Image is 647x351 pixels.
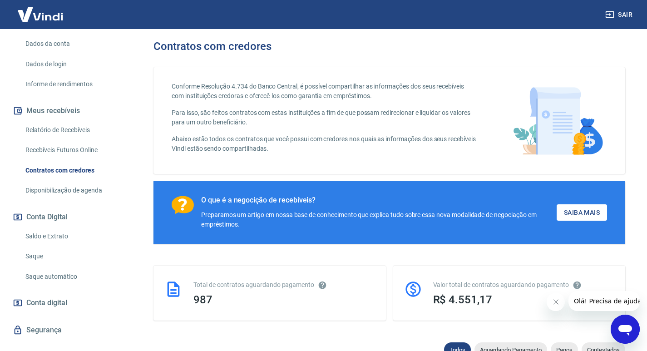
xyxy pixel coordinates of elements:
img: Vindi [11,0,70,28]
a: Relatório de Recebíveis [22,121,125,139]
span: R$ 4.551,17 [433,293,492,306]
a: Recebíveis Futuros Online [22,141,125,159]
p: Para isso, são feitos contratos com estas instituições a fim de que possam redirecionar e liquida... [172,108,476,127]
div: O que é a negocição de recebíveis? [201,196,557,205]
button: Conta Digital [11,207,125,227]
h3: Contratos com credores [153,40,272,53]
svg: Esses contratos não se referem à Vindi, mas sim a outras instituições. [318,281,327,290]
div: Preparamos um artigo em nossa base de conhecimento que explica tudo sobre essa nova modalidade de... [201,210,557,229]
p: Conforme Resolução 4.734 do Banco Central, é possível compartilhar as informações dos seus recebí... [172,82,476,101]
div: Total de contratos aguardando pagamento [193,280,375,290]
a: Saque automático [22,267,125,286]
a: Saldo e Extrato [22,227,125,246]
img: main-image.9f1869c469d712ad33ce.png [509,82,607,159]
iframe: Botão para abrir a janela de mensagens [611,315,640,344]
iframe: Mensagem da empresa [568,291,640,311]
a: Dados da conta [22,35,125,53]
div: 987 [193,293,375,306]
a: Saque [22,247,125,266]
p: Abaixo estão todos os contratos que você possui com credores nos quais as informações dos seus re... [172,134,476,153]
button: Sair [603,6,636,23]
a: Disponibilização de agenda [22,181,125,200]
div: Valor total de contratos aguardando pagamento [433,280,615,290]
a: Dados de login [22,55,125,74]
a: Conta digital [11,293,125,313]
a: Segurança [11,320,125,340]
img: Ícone com um ponto de interrogação. [172,196,194,214]
button: Meus recebíveis [11,101,125,121]
a: Saiba Mais [557,204,607,221]
span: Olá! Precisa de ajuda? [5,6,76,14]
svg: O valor comprometido não se refere a pagamentos pendentes na Vindi e sim como garantia a outras i... [573,281,582,290]
a: Contratos com credores [22,161,125,180]
span: Conta digital [26,297,67,309]
iframe: Fechar mensagem [547,293,565,311]
a: Informe de rendimentos [22,75,125,94]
